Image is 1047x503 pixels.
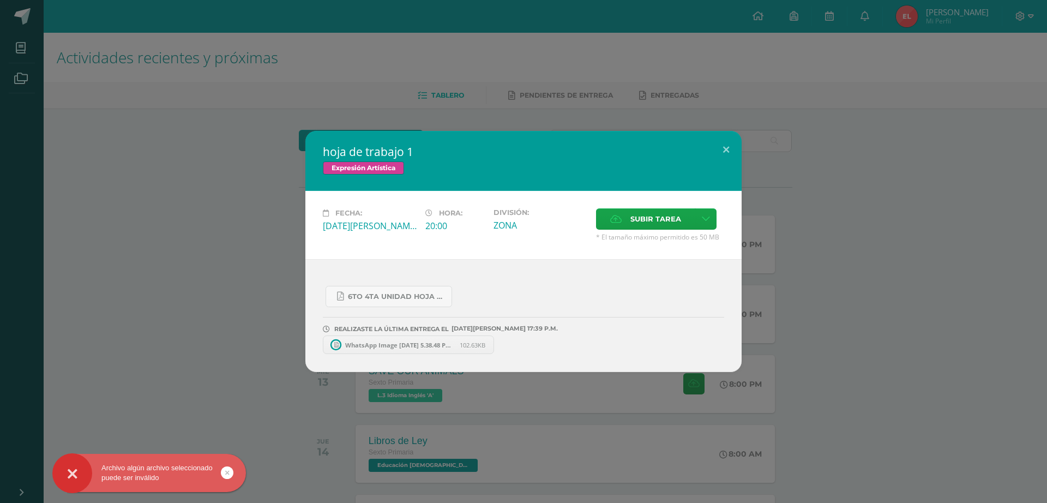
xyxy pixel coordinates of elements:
span: Fecha: [335,209,362,217]
label: División: [494,208,587,217]
span: Hora: [439,209,462,217]
div: 20:00 [425,220,485,232]
h2: hoja de trabajo 1 [323,144,724,159]
span: Subir tarea [630,209,681,229]
span: * El tamaño máximo permitido es 50 MB [596,232,724,242]
a: 6to 4ta unidad hoja de trabajo expresion.pdf [326,286,452,307]
a: WhatsApp Image [DATE] 5.38.48 PM.jpeg 102.63KB [323,336,494,354]
span: WhatsApp Image [DATE] 5.38.48 PM.jpeg [340,341,460,349]
span: Expresión Artística [323,161,404,175]
div: Archivo algún archivo seleccionado puede ser inválido [52,463,246,483]
div: [DATE][PERSON_NAME] [323,220,417,232]
span: 102.63KB [460,341,485,349]
span: [DATE][PERSON_NAME] 17:39 P.M. [449,328,558,329]
span: REALIZASTE LA ÚLTIMA ENTREGA EL [334,325,449,333]
div: ZONA [494,219,587,231]
span: 6to 4ta unidad hoja de trabajo expresion.pdf [348,292,446,301]
button: Close (Esc) [711,131,742,168]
